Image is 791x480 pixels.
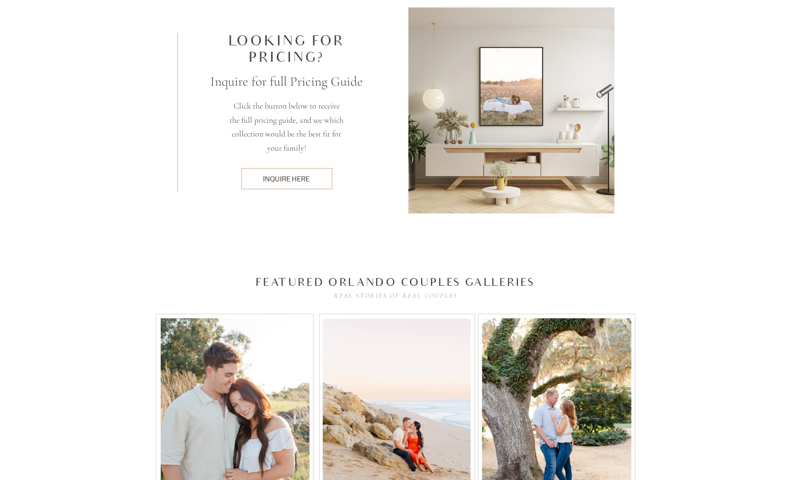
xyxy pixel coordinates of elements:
[246,174,327,184] a: inquire here
[256,274,536,287] h2: featured Orlando Couples galleries
[210,71,364,91] h3: Inquire for full Pricing Guide
[229,99,345,157] p: Click the button below to receive the full pricing guide, and see which collection would be the b...
[327,291,465,300] h3: real stories of real Couples
[228,33,346,68] h2: looking for pricing?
